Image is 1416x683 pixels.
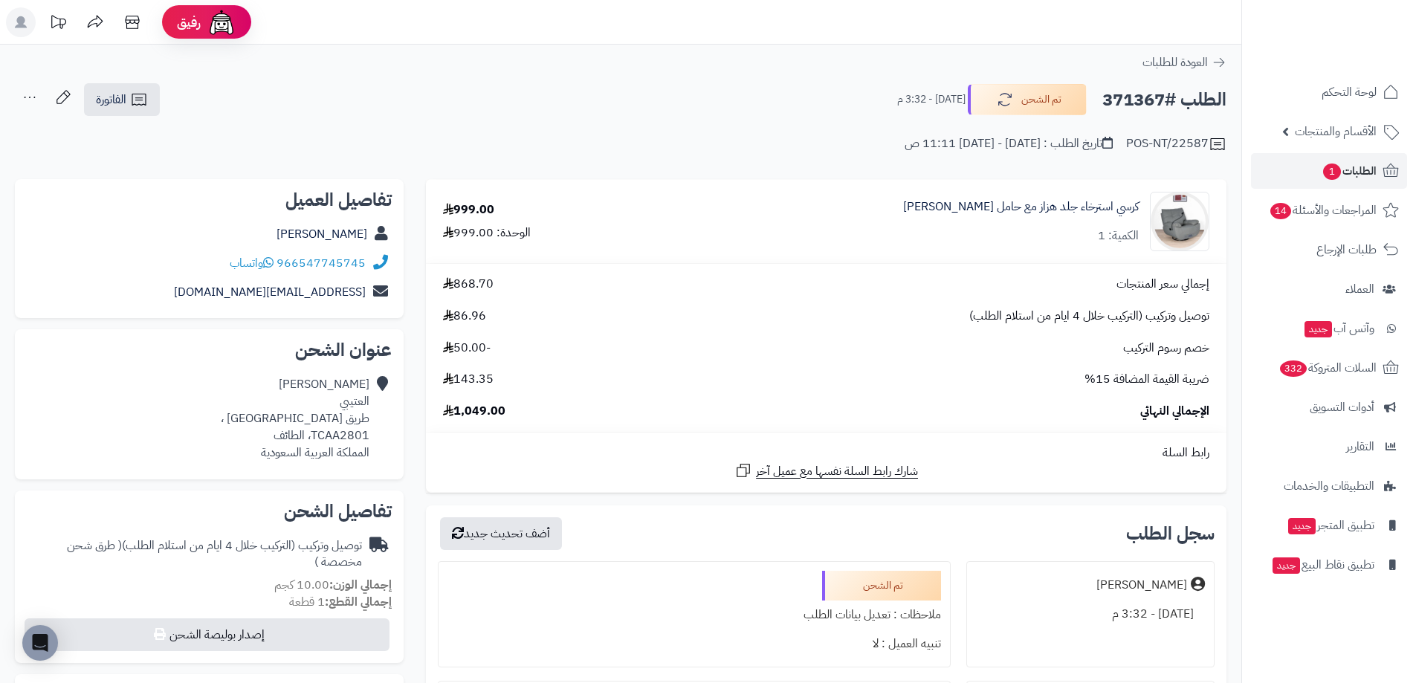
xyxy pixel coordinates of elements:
[1116,276,1209,293] span: إجمالي سعر المنتجات
[230,254,274,272] a: واتساب
[1126,135,1226,153] div: POS-NT/22587
[1271,554,1374,575] span: تطبيق نقاط البيع
[39,7,77,41] a: تحديثات المنصة
[1096,577,1187,594] div: [PERSON_NAME]
[1251,547,1407,583] a: تطبيق نقاط البيعجديد
[1151,192,1209,251] img: 1747318686-1-90x90.jpg
[734,462,918,480] a: شارك رابط السلة نفسها مع عميل آخر
[1251,232,1407,268] a: طلبات الإرجاع
[27,502,392,520] h2: تفاصيل الشحن
[1251,74,1407,110] a: لوحة التحكم
[443,201,494,219] div: 999.00
[1251,311,1407,346] a: وآتس آبجديد
[1251,153,1407,189] a: الطلبات1
[1287,515,1374,536] span: تطبيق المتجر
[443,340,491,357] span: -50.00
[756,463,918,480] span: شارك رابط السلة نفسها مع عميل آخر
[1280,360,1307,377] span: 332
[1323,164,1341,180] span: 1
[96,91,126,109] span: الفاتورة
[1269,200,1377,221] span: المراجعات والأسئلة
[1123,340,1209,357] span: خصم رسوم التركيب
[969,308,1209,325] span: توصيل وتركيب (التركيب خلال 4 ايام من استلام الطلب)
[27,341,392,359] h2: عنوان الشحن
[1140,403,1209,420] span: الإجمالي النهائي
[1270,203,1292,219] span: 14
[1288,518,1316,534] span: جديد
[289,593,392,611] small: 1 قطعة
[447,601,940,629] div: ملاحظات : تعديل بيانات الطلب
[1251,350,1407,386] a: السلات المتروكة332
[447,629,940,658] div: تنبيه العميل : لا
[1251,271,1407,307] a: العملاء
[277,254,366,272] a: 966547745745
[25,618,389,651] button: إصدار بوليصة الشحن
[207,7,236,37] img: ai-face.png
[1251,429,1407,464] a: التقارير
[822,571,941,601] div: تم الشحن
[1295,121,1377,142] span: الأقسام والمنتجات
[1251,508,1407,543] a: تطبيق المتجرجديد
[174,283,366,301] a: [EMAIL_ADDRESS][DOMAIN_NAME]
[1322,82,1377,103] span: لوحة التحكم
[1346,436,1374,457] span: التقارير
[905,135,1113,152] div: تاريخ الطلب : [DATE] - [DATE] 11:11 ص
[903,198,1139,216] a: كرسي استرخاء جلد هزاز مع حامل [PERSON_NAME]
[1126,525,1215,543] h3: سجل الطلب
[1305,321,1332,337] span: جديد
[329,576,392,594] strong: إجمالي الوزن:
[277,225,367,243] a: [PERSON_NAME]
[440,517,562,550] button: أضف تحديث جديد
[1345,279,1374,300] span: العملاء
[1316,239,1377,260] span: طلبات الإرجاع
[1273,557,1300,574] span: جديد
[1310,397,1374,418] span: أدوات التسويق
[1102,85,1226,115] h2: الطلب #371367
[22,625,58,661] div: Open Intercom Messenger
[1142,54,1226,71] a: العودة للطلبات
[443,403,505,420] span: 1,049.00
[27,537,362,572] div: توصيل وتركيب (التركيب خلال 4 ايام من استلام الطلب)
[1251,468,1407,504] a: التطبيقات والخدمات
[1251,389,1407,425] a: أدوات التسويق
[1278,357,1377,378] span: السلات المتروكة
[274,576,392,594] small: 10.00 كجم
[432,444,1221,462] div: رابط السلة
[1084,371,1209,388] span: ضريبة القيمة المضافة 15%
[1284,476,1374,496] span: التطبيقات والخدمات
[968,84,1087,115] button: تم الشحن
[27,191,392,209] h2: تفاصيل العميل
[976,600,1205,629] div: [DATE] - 3:32 م
[84,83,160,116] a: الفاتورة
[443,276,494,293] span: 868.70
[1322,161,1377,181] span: الطلبات
[1315,35,1402,66] img: logo-2.png
[1142,54,1208,71] span: العودة للطلبات
[1303,318,1374,339] span: وآتس آب
[177,13,201,31] span: رفيق
[67,537,362,572] span: ( طرق شحن مخصصة )
[443,371,494,388] span: 143.35
[221,376,369,461] div: [PERSON_NAME] العتيبي طريق [GEOGRAPHIC_DATA] ، TCAA2801، الطائف المملكة العربية السعودية
[897,92,966,107] small: [DATE] - 3:32 م
[443,224,531,242] div: الوحدة: 999.00
[1251,192,1407,228] a: المراجعات والأسئلة14
[443,308,486,325] span: 86.96
[1098,227,1139,245] div: الكمية: 1
[325,593,392,611] strong: إجمالي القطع:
